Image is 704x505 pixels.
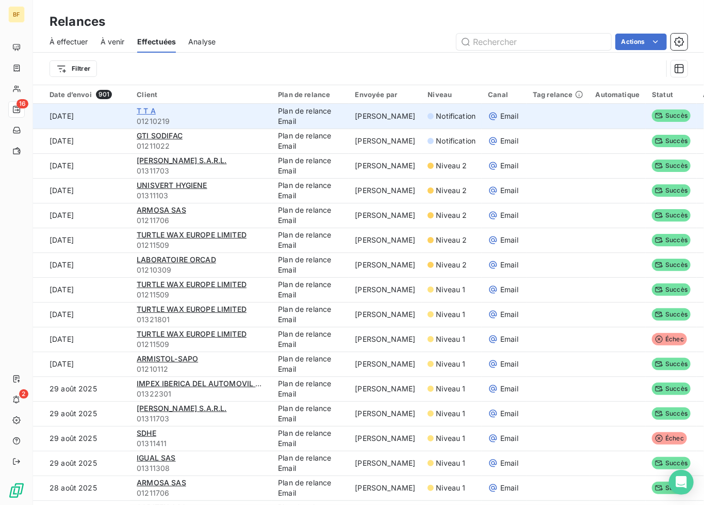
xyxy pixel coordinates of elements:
td: [DATE] [33,129,130,153]
span: Succès [652,160,691,172]
div: Date d’envoi [50,90,124,99]
span: Niveau 1 [436,285,465,295]
span: Succès [652,109,691,122]
span: 01311411 [137,438,266,449]
td: [PERSON_NAME] [349,203,422,228]
span: Échec [652,432,687,445]
span: À venir [101,37,125,47]
span: 2 [19,389,28,399]
span: Email [500,384,518,394]
td: [DATE] [33,327,130,352]
span: À effectuer [50,37,88,47]
span: 01210219 [137,116,266,127]
td: [DATE] [33,352,130,376]
span: Niveau 1 [436,483,465,493]
td: [PERSON_NAME] [349,178,422,203]
span: Niveau 1 [436,309,465,320]
span: TURTLE WAX EUROPE LIMITED [137,329,247,338]
span: Niveau 1 [436,458,465,468]
img: Logo LeanPay [8,482,25,499]
span: Email [500,185,518,196]
div: Statut [652,90,691,99]
span: Niveau 2 [436,161,467,171]
div: Canal [488,90,520,99]
span: Succès [652,383,691,395]
span: Email [500,210,518,220]
span: Email [500,111,518,121]
td: [PERSON_NAME] [349,104,422,129]
td: [DATE] [33,228,130,253]
span: Succès [652,234,691,246]
span: Email [500,309,518,320]
div: Envoyée par [355,90,416,99]
td: Plan de relance Email [272,153,349,178]
div: Open Intercom Messenger [669,470,694,495]
span: ARMISTOL-SAPO [137,354,198,363]
input: Rechercher [456,34,611,50]
td: Plan de relance Email [272,203,349,228]
span: Email [500,408,518,419]
td: Plan de relance Email [272,476,349,500]
h3: Relances [50,12,105,31]
span: IMPEX IBERICA DEL AUTOMOVIL S.A.U [137,379,275,388]
span: UNISVERT HYGIENE [137,181,207,190]
span: Succès [652,283,691,296]
span: ARMOSA SAS [137,206,186,214]
span: 01211022 [137,141,266,151]
span: Succès [652,407,691,420]
div: Tag relance [533,90,583,99]
td: [DATE] [33,253,130,277]
td: 29 août 2025 [33,376,130,401]
span: IGUAL SAS [137,453,175,462]
span: Niveau 2 [436,185,467,196]
span: 01311308 [137,463,266,474]
span: 01211706 [137,488,266,498]
span: Email [500,359,518,369]
td: Plan de relance Email [272,352,349,376]
span: SDHE [137,429,156,437]
span: TURTLE WAX EUROPE LIMITED [137,280,247,289]
td: Plan de relance Email [272,376,349,401]
div: Plan de relance [278,90,342,99]
td: [PERSON_NAME] [349,376,422,401]
td: [PERSON_NAME] [349,451,422,476]
span: Niveau 1 [436,334,465,344]
span: Niveau 2 [436,235,467,245]
td: Plan de relance Email [272,426,349,451]
td: [DATE] [33,277,130,302]
span: 01210309 [137,265,266,275]
span: 01322301 [137,389,266,399]
span: Succès [652,482,691,494]
span: TURTLE WAX EUROPE LIMITED [137,305,247,313]
span: Email [500,285,518,295]
td: Plan de relance Email [272,253,349,277]
td: Plan de relance Email [272,129,349,153]
td: [PERSON_NAME] [349,352,422,376]
span: Analyse [188,37,216,47]
td: [DATE] [33,104,130,129]
span: Niveau 1 [436,408,465,419]
span: Email [500,235,518,245]
span: Email [500,334,518,344]
span: Niveau 2 [436,210,467,220]
span: Niveau 1 [436,384,465,394]
span: Succès [652,184,691,197]
td: [PERSON_NAME] [349,426,422,451]
span: 01311703 [137,166,266,176]
div: BF [8,6,25,23]
span: Client [137,90,157,99]
span: TURTLE WAX EUROPE LIMITED [137,230,247,239]
span: Email [500,136,518,146]
td: [PERSON_NAME] [349,302,422,327]
span: Effectuées [137,37,176,47]
span: 01311103 [137,191,266,201]
button: Filtrer [50,60,97,77]
td: Plan de relance Email [272,302,349,327]
td: [PERSON_NAME] [349,401,422,426]
td: Plan de relance Email [272,277,349,302]
button: Actions [615,34,667,50]
span: Email [500,260,518,270]
td: [PERSON_NAME] [349,228,422,253]
td: [PERSON_NAME] [349,129,422,153]
td: [PERSON_NAME] [349,327,422,352]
